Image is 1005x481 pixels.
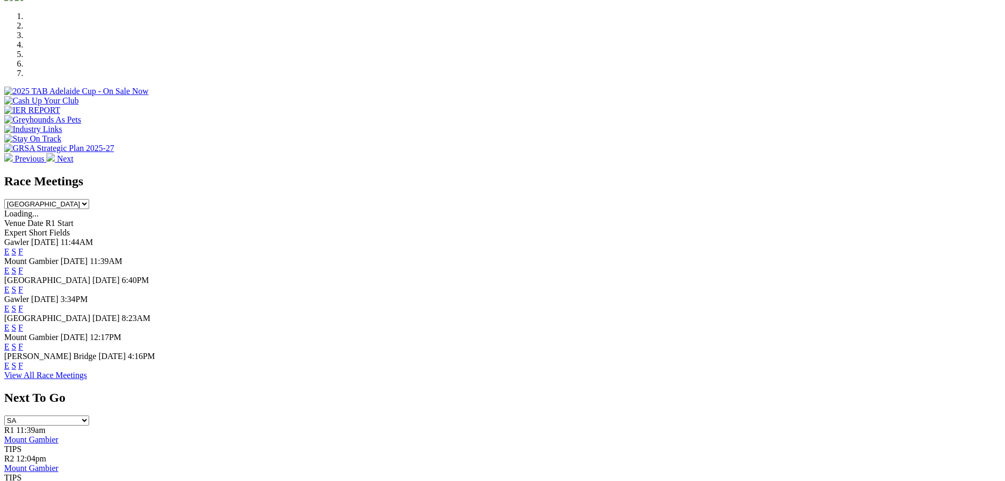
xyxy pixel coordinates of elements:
span: [DATE] [31,295,59,304]
span: 11:39am [16,426,45,435]
a: Next [46,154,73,163]
a: E [4,342,9,351]
span: TIPS [4,445,22,454]
img: Cash Up Your Club [4,96,79,106]
span: 4:16PM [128,352,155,361]
span: Expert [4,228,27,237]
span: R1 Start [45,219,73,228]
a: E [4,247,9,256]
a: S [12,247,16,256]
span: Date [27,219,43,228]
span: [DATE] [92,276,120,285]
img: 2025 TAB Adelaide Cup - On Sale Now [4,87,149,96]
span: Short [29,228,47,237]
span: R2 [4,454,14,463]
span: Venue [4,219,25,228]
span: [GEOGRAPHIC_DATA] [4,314,90,323]
span: [DATE] [61,257,88,266]
span: [PERSON_NAME] Bridge [4,352,97,361]
img: GRSA Strategic Plan 2025-27 [4,144,114,153]
span: 12:17PM [90,333,121,342]
a: View All Race Meetings [4,371,87,380]
a: S [12,342,16,351]
a: F [18,285,23,294]
span: Mount Gambier [4,257,59,266]
span: R1 [4,426,14,435]
a: S [12,266,16,275]
a: F [18,361,23,370]
span: Previous [15,154,44,163]
a: F [18,304,23,313]
span: [DATE] [61,333,88,342]
img: Industry Links [4,125,62,134]
h2: Next To Go [4,391,1001,405]
img: Greyhounds As Pets [4,115,81,125]
a: S [12,323,16,332]
span: [DATE] [99,352,126,361]
img: chevron-right-pager-white.svg [46,153,55,162]
a: F [18,342,23,351]
a: S [12,361,16,370]
a: E [4,361,9,370]
span: 12:04pm [16,454,46,463]
img: IER REPORT [4,106,60,115]
a: S [12,285,16,294]
h2: Race Meetings [4,174,1001,188]
a: Mount Gambier [4,464,59,473]
span: 3:34PM [61,295,88,304]
span: 11:39AM [90,257,122,266]
span: [DATE] [92,314,120,323]
a: Mount Gambier [4,435,59,444]
span: Loading... [4,209,39,218]
a: E [4,285,9,294]
span: [DATE] [31,238,59,247]
span: 11:44AM [61,238,93,247]
span: Mount Gambier [4,333,59,342]
span: 8:23AM [122,314,150,323]
img: chevron-left-pager-white.svg [4,153,13,162]
a: F [18,266,23,275]
a: F [18,247,23,256]
span: Gawler [4,295,29,304]
img: Stay On Track [4,134,61,144]
a: F [18,323,23,332]
a: E [4,266,9,275]
span: [GEOGRAPHIC_DATA] [4,276,90,285]
span: Fields [49,228,70,237]
a: S [12,304,16,313]
span: 6:40PM [122,276,149,285]
span: Gawler [4,238,29,247]
a: E [4,323,9,332]
a: E [4,304,9,313]
a: Previous [4,154,46,163]
span: Next [57,154,73,163]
